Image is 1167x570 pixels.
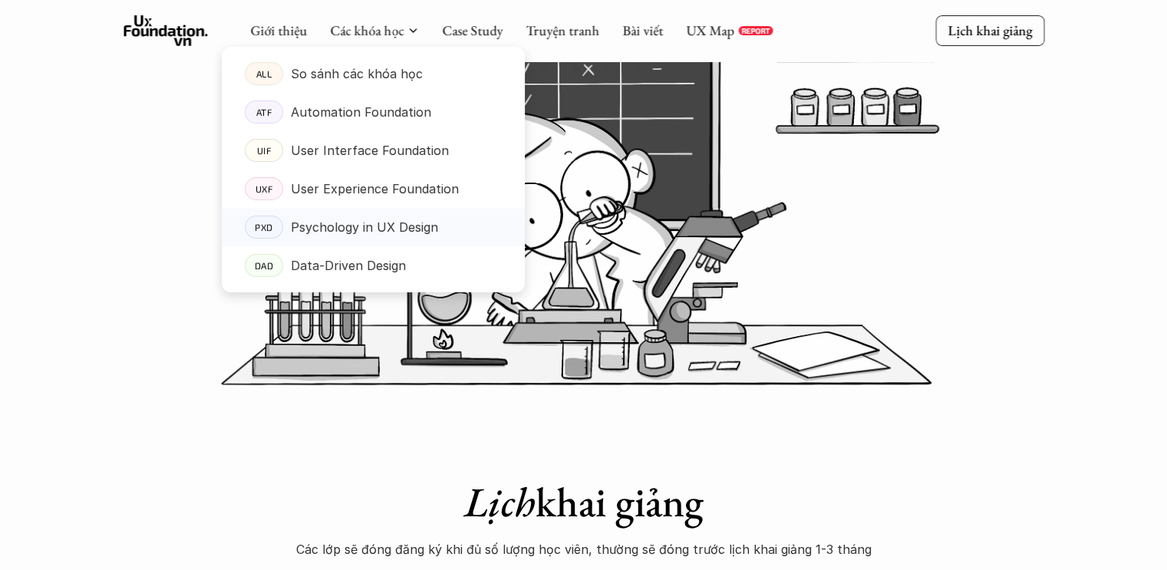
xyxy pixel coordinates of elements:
a: Các khóa học [330,21,404,39]
a: PXDPsychology in UX Design [222,208,525,246]
h1: khai giảng [277,477,891,527]
p: Psychology in UX Design [291,216,438,239]
a: UX Map [686,21,734,39]
a: Giới thiệu [250,21,307,39]
a: Lịch khai giảng [935,15,1044,45]
p: UXF [255,183,272,194]
a: ATFAutomation Foundation [222,93,525,131]
p: REPORT [741,26,770,35]
a: UIFUser Interface Foundation [222,131,525,170]
p: User Interface Foundation [291,139,449,162]
em: Lịch [464,475,536,529]
p: Data-Driven Design [291,254,406,277]
a: Bài viết [622,21,663,39]
a: UXFUser Experience Foundation [222,170,525,208]
p: DAD [254,260,273,271]
p: ALL [255,68,272,79]
p: Các lớp sẽ đóng đăng ký khi đủ số lượng học viên, thường sẽ đóng trước lịch khai giảng 1-3 tháng [277,538,891,561]
p: ATF [255,107,272,117]
a: Case Study [442,21,503,39]
a: Truyện tranh [526,21,599,39]
a: DADData-Driven Design [222,246,525,285]
p: Lịch khai giảng [948,21,1032,39]
p: UIF [256,145,271,156]
a: REPORT [738,26,773,35]
p: So sánh các khóa học [291,62,423,85]
a: ALLSo sánh các khóa học [222,54,525,93]
p: User Experience Foundation [291,177,459,200]
p: PXD [255,222,273,232]
p: Automation Foundation [291,100,431,124]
